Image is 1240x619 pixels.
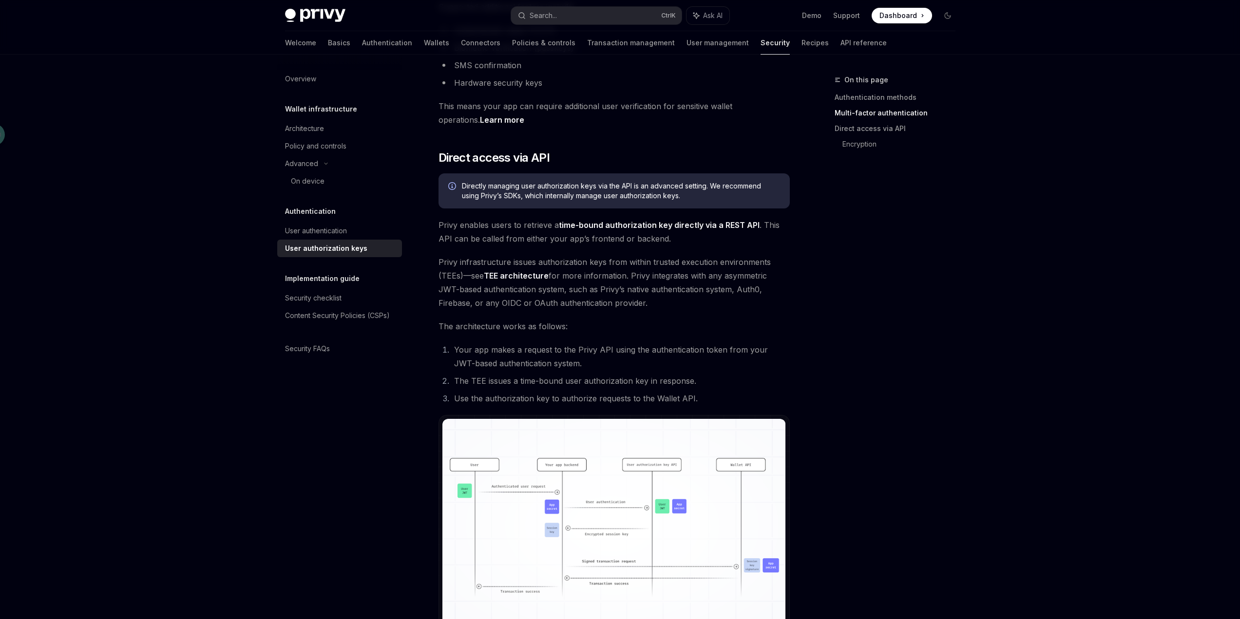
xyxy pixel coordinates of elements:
[439,99,790,127] span: This means your app can require additional user verification for sensitive wallet operations.
[439,150,550,166] span: Direct access via API
[587,31,675,55] a: Transaction management
[461,31,500,55] a: Connectors
[439,255,790,310] span: Privy infrastructure issues authorization keys from within trusted execution environments (TEEs)—...
[842,136,963,152] a: Encryption
[285,73,316,85] div: Overview
[439,58,790,72] li: SMS confirmation
[285,123,324,134] div: Architecture
[448,182,458,192] svg: Info
[879,11,917,20] span: Dashboard
[484,271,549,281] a: TEE architecture
[285,158,318,169] div: Advanced
[530,10,557,21] div: Search...
[277,137,402,155] a: Policy and controls
[277,172,402,190] a: On device
[844,74,888,86] span: On this page
[451,374,790,388] li: The TEE issues a time-bound user authorization key in response.
[687,31,749,55] a: User management
[703,11,723,20] span: Ask AI
[462,181,780,201] span: Directly managing user authorization keys via the API is an advanced setting. We recommend using ...
[285,103,357,115] h5: Wallet infrastructure
[285,31,316,55] a: Welcome
[687,7,729,24] button: Ask AI
[362,31,412,55] a: Authentication
[835,121,963,136] a: Direct access via API
[285,225,347,237] div: User authentication
[480,115,524,125] a: Learn more
[512,31,575,55] a: Policies & controls
[840,31,887,55] a: API reference
[835,105,963,121] a: Multi-factor authentication
[277,307,402,324] a: Content Security Policies (CSPs)
[802,11,821,20] a: Demo
[439,319,790,333] span: The architecture works as follows:
[835,90,963,105] a: Authentication methods
[277,340,402,357] a: Security FAQs
[277,70,402,88] a: Overview
[511,7,682,24] button: Search...CtrlK
[285,292,342,304] div: Security checklist
[833,11,860,20] a: Support
[439,218,790,245] span: Privy enables users to retrieve a . This API can be called from either your app’s frontend or bac...
[285,273,360,284] h5: Implementation guide
[291,175,324,187] div: On device
[451,343,790,370] li: Your app makes a request to the Privy API using the authentication token from your JWT-based auth...
[424,31,449,55] a: Wallets
[439,76,790,90] li: Hardware security keys
[761,31,790,55] a: Security
[285,9,345,22] img: dark logo
[277,289,402,307] a: Security checklist
[277,240,402,257] a: User authorization keys
[277,120,402,137] a: Architecture
[872,8,932,23] a: Dashboard
[277,222,402,240] a: User authentication
[559,220,760,230] strong: time-bound authorization key directly via a REST API
[801,31,829,55] a: Recipes
[285,206,336,217] h5: Authentication
[328,31,350,55] a: Basics
[285,310,390,321] div: Content Security Policies (CSPs)
[940,8,955,23] button: Toggle dark mode
[285,343,330,355] div: Security FAQs
[285,243,367,254] div: User authorization keys
[285,140,346,152] div: Policy and controls
[661,12,676,19] span: Ctrl K
[451,392,790,405] li: Use the authorization key to authorize requests to the Wallet API.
